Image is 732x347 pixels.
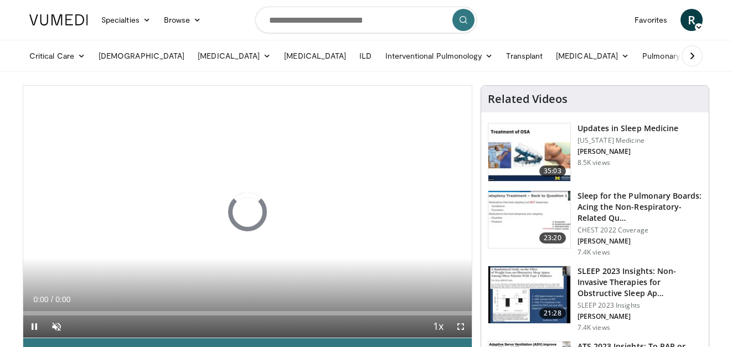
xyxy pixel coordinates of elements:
[450,315,472,338] button: Fullscreen
[255,7,477,33] input: Search topics, interventions
[157,9,208,31] a: Browse
[578,147,679,156] p: [PERSON_NAME]
[92,45,191,67] a: [DEMOGRAPHIC_DATA]
[23,311,472,315] div: Progress Bar
[578,136,679,145] p: [US_STATE] Medicine
[578,158,610,167] p: 8.5K views
[681,9,703,31] a: R
[578,237,702,246] p: [PERSON_NAME]
[29,14,88,25] img: VuMedi Logo
[33,295,48,304] span: 0:00
[539,165,566,177] span: 35:03
[427,315,450,338] button: Playback Rate
[578,226,702,235] p: CHEST 2022 Coverage
[488,123,702,182] a: 35:03 Updates in Sleep Medicine [US_STATE] Medicine [PERSON_NAME] 8.5K views
[578,190,702,224] h3: Sleep for the Pulmonary Boards: Acing the Non-Respiratory-Related Qu…
[488,123,570,181] img: 1b28fd78-e194-4440-a9da-6515a7836199.150x105_q85_crop-smart_upscale.jpg
[51,295,53,304] span: /
[499,45,549,67] a: Transplant
[578,312,702,321] p: [PERSON_NAME]
[353,45,378,67] a: ILD
[578,301,702,310] p: SLEEP 2023 Insights
[95,9,157,31] a: Specialties
[23,45,92,67] a: Critical Care
[23,86,472,338] video-js: Video Player
[488,191,570,248] img: 9ae18581-15d7-4e3f-9e17-ab981157280a.150x105_q85_crop-smart_upscale.jpg
[191,45,277,67] a: [MEDICAL_DATA]
[55,295,70,304] span: 0:00
[549,45,636,67] a: [MEDICAL_DATA]
[578,248,610,257] p: 7.4K views
[539,308,566,319] span: 21:28
[45,315,68,338] button: Unmute
[488,266,570,324] img: e0da9332-76d3-4490-9302-7b0be96a7cdb.150x105_q85_crop-smart_upscale.jpg
[23,315,45,338] button: Pause
[539,232,566,244] span: 23:20
[488,92,568,106] h4: Related Videos
[488,266,702,332] a: 21:28 SLEEP 2023 Insights: Non-Invasive Therapies for Obstructive Sleep Ap… SLEEP 2023 Insights [...
[379,45,500,67] a: Interventional Pulmonology
[578,266,702,299] h3: SLEEP 2023 Insights: Non-Invasive Therapies for Obstructive Sleep Ap…
[628,9,674,31] a: Favorites
[636,45,731,67] a: Pulmonary Infection
[578,323,610,332] p: 7.4K views
[578,123,679,134] h3: Updates in Sleep Medicine
[277,45,353,67] a: [MEDICAL_DATA]
[488,190,702,257] a: 23:20 Sleep for the Pulmonary Boards: Acing the Non-Respiratory-Related Qu… CHEST 2022 Coverage [...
